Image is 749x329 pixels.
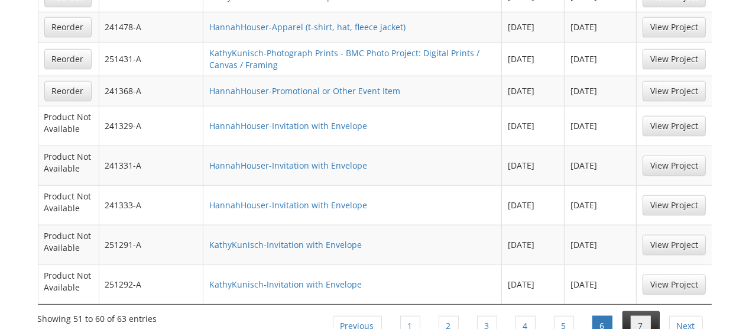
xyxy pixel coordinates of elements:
td: [DATE] [502,265,565,304]
p: Product Not Available [44,151,93,175]
a: Reorder [44,49,92,69]
a: View Project [643,81,706,101]
td: [DATE] [565,12,637,42]
td: [DATE] [565,185,637,225]
a: View Project [643,49,706,69]
a: View Project [643,116,706,136]
p: Product Not Available [44,191,93,214]
td: 251292-A [99,265,203,304]
a: HannahHouser-Invitation with Envelope [209,120,367,131]
a: View Project [643,156,706,176]
td: 241331-A [99,146,203,185]
a: KathyKunisch-Invitation with Envelope [209,239,362,250]
td: 241368-A [99,76,203,106]
td: [DATE] [502,42,565,76]
td: [DATE] [565,265,637,304]
td: [DATE] [502,12,565,42]
td: [DATE] [502,106,565,146]
a: Reorder [44,17,92,37]
td: [DATE] [502,225,565,265]
td: 241329-A [99,106,203,146]
a: HannahHouser-Invitation with Envelope [209,199,367,211]
p: Product Not Available [44,270,93,293]
td: [DATE] [565,146,637,185]
td: [DATE] [502,146,565,185]
p: Product Not Available [44,230,93,254]
td: 251431-A [99,42,203,76]
a: Reorder [44,81,92,101]
p: Product Not Available [44,111,93,135]
a: View Project [643,235,706,255]
a: KathyKunisch-Invitation with Envelope [209,279,362,290]
a: View Project [643,275,706,295]
td: [DATE] [502,185,565,225]
div: Showing 51 to 60 of 63 entries [38,308,157,325]
td: [DATE] [565,225,637,265]
a: View Project [643,17,706,37]
a: HannahHouser-Apparel (t-shirt, hat, fleece jacket) [209,21,406,33]
td: 241478-A [99,12,203,42]
a: HannahHouser-Promotional or Other Event Item [209,85,400,96]
td: [DATE] [565,106,637,146]
td: [DATE] [502,76,565,106]
td: 241333-A [99,185,203,225]
td: [DATE] [565,42,637,76]
td: 251291-A [99,225,203,265]
a: KathyKunisch-Photograph Prints - BMC Photo Project: Digital Prints / Canvas / Framing [209,47,479,70]
a: View Project [643,195,706,215]
td: [DATE] [565,76,637,106]
a: HannahHouser-Invitation with Envelope [209,160,367,171]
